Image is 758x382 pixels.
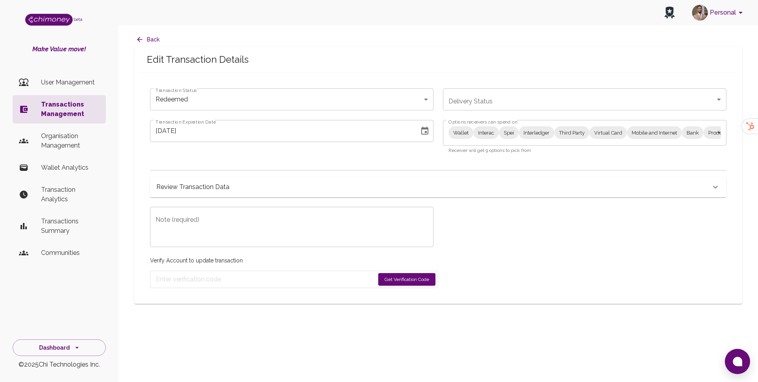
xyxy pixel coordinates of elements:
[443,88,726,110] div: ​
[156,118,216,125] label: Transaction Expiration Date
[73,17,83,22] span: beta
[25,14,73,26] img: Logo
[473,128,499,137] span: Interac
[448,147,721,155] p: Receiver will get 9 options to pick from
[689,2,749,23] button: account of current user
[156,182,229,193] h6: Review Transaction Data
[704,128,734,137] span: Products
[41,78,99,87] p: User Management
[147,53,730,66] span: Edit Transaction Details
[41,217,99,236] p: Transactions Summary
[41,248,99,258] p: Communities
[448,128,473,137] span: Wallet
[692,5,708,21] img: avatar
[519,128,554,137] span: Interledger
[150,257,438,264] p: Verify Account to update transaction
[41,185,99,204] p: Transaction Analytics
[499,128,519,137] span: Spei
[134,32,163,47] button: Back
[589,128,627,137] span: Virtual Card
[150,120,414,142] input: MM/DD/YYYY
[725,349,750,374] button: Open chat window
[150,88,433,110] div: Redeemed
[417,123,433,139] button: Choose date, selected date is Aug 29, 2025
[41,131,99,150] p: Organisation Management
[156,87,197,94] label: Transaction Status
[41,163,99,172] p: Wallet Analytics
[150,177,726,197] div: Review Transaction Data
[378,273,435,286] button: Get Verification Code
[554,128,589,137] span: Third Party
[13,339,106,356] button: Dashboard
[156,273,375,286] input: Enter verification code
[448,118,518,125] label: Options receivers can spend on
[682,128,704,137] span: Bank
[627,128,682,137] span: Mobile and Internet
[448,126,721,139] div: WalletInteracSpeiInterledgerThird PartyVirtual CardMobile and InternetBankProducts
[41,100,99,119] p: Transactions Management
